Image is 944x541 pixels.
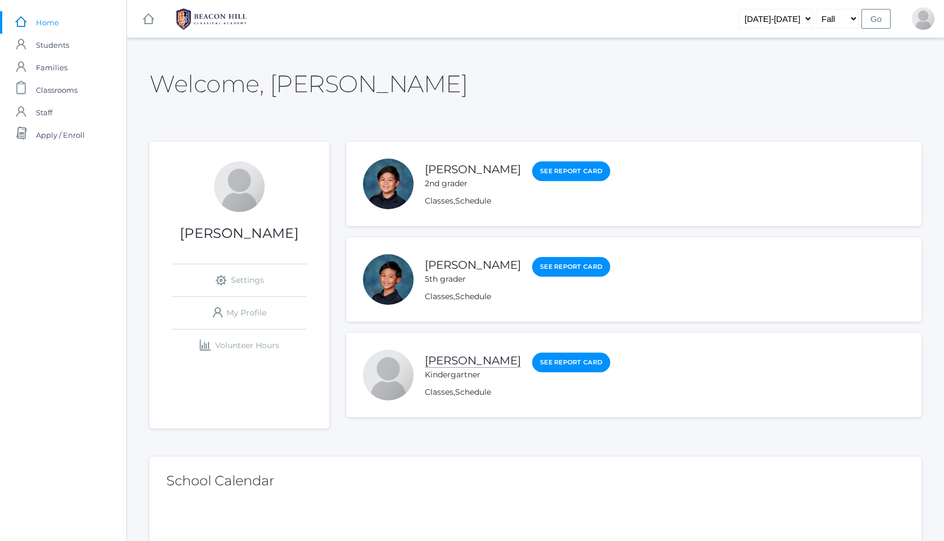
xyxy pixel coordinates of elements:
[532,353,610,372] a: See Report Card
[149,71,468,97] h2: Welcome, [PERSON_NAME]
[214,161,265,212] div: Lew Soratorio
[861,9,891,29] input: Go
[425,291,610,303] div: ,
[455,196,491,206] a: Schedule
[149,226,329,241] h1: [PERSON_NAME]
[425,354,521,368] a: [PERSON_NAME]
[36,11,59,34] span: Home
[425,163,521,176] a: [PERSON_NAME]
[425,291,453,301] a: Classes
[912,7,934,30] div: Lew Soratorio
[425,258,521,272] a: [PERSON_NAME]
[425,387,453,397] a: Classes
[172,297,307,329] a: My Profile
[172,330,307,362] a: Volunteer Hours
[166,474,905,488] h2: School Calendar
[169,5,253,33] img: 1_BHCALogos-05.png
[455,291,491,301] a: Schedule
[36,79,78,101] span: Classrooms
[455,387,491,397] a: Schedule
[425,369,521,381] div: Kindergartner
[425,195,610,207] div: ,
[36,124,85,146] span: Apply / Enroll
[36,56,67,79] span: Families
[425,386,610,398] div: ,
[36,101,52,124] span: Staff
[172,264,307,296] a: Settings
[36,34,69,56] span: Students
[425,273,521,285] div: 5th grader
[363,350,414,400] div: Kailo Soratorio
[363,254,414,305] div: Matteo Soratorio
[425,196,453,206] a: Classes
[425,178,521,190] div: 2nd grader
[363,159,414,209] div: Nico Soratorio
[532,257,610,277] a: See Report Card
[532,161,610,181] a: See Report Card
